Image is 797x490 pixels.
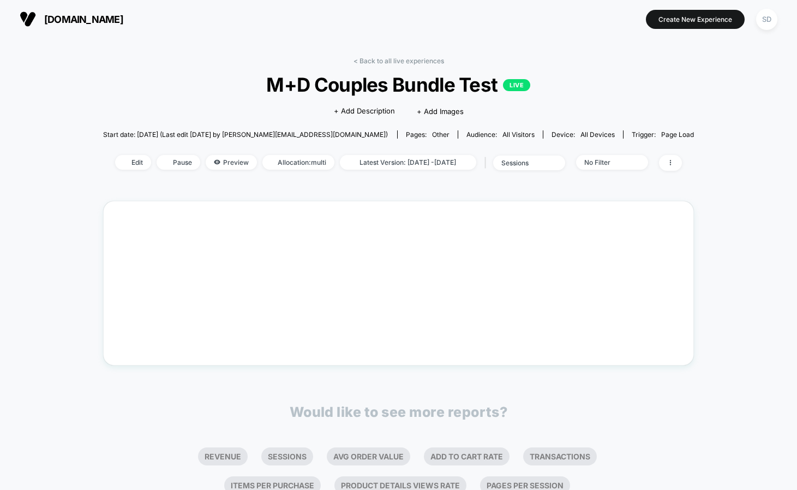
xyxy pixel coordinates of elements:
[115,155,151,170] span: Edit
[580,130,615,139] span: all devices
[198,447,248,465] li: Revenue
[482,155,493,171] span: |
[432,130,450,139] span: other
[756,9,777,30] div: SD
[424,447,510,465] li: Add To Cart Rate
[103,130,388,139] span: Start date: [DATE] (Last edit [DATE] by [PERSON_NAME][EMAIL_ADDRESS][DOMAIN_NAME])
[584,158,628,166] div: No Filter
[44,14,123,25] span: [DOMAIN_NAME]
[327,447,410,465] li: Avg Order Value
[261,447,313,465] li: Sessions
[646,10,745,29] button: Create New Experience
[417,107,464,116] span: + Add Images
[334,106,395,117] span: + Add Description
[353,57,444,65] a: < Back to all live experiences
[632,130,694,139] div: Trigger:
[523,447,597,465] li: Transactions
[466,130,535,139] div: Audience:
[502,130,535,139] span: All Visitors
[406,130,450,139] div: Pages:
[133,73,664,96] span: M+D Couples Bundle Test
[262,155,334,170] span: Allocation: multi
[661,130,694,139] span: Page Load
[340,155,476,170] span: Latest Version: [DATE] - [DATE]
[753,8,781,31] button: SD
[503,79,530,91] p: LIVE
[16,10,127,28] button: [DOMAIN_NAME]
[543,130,623,139] span: Device:
[206,155,257,170] span: Preview
[20,11,36,27] img: Visually logo
[501,159,545,167] div: sessions
[157,155,200,170] span: Pause
[290,404,508,420] p: Would like to see more reports?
